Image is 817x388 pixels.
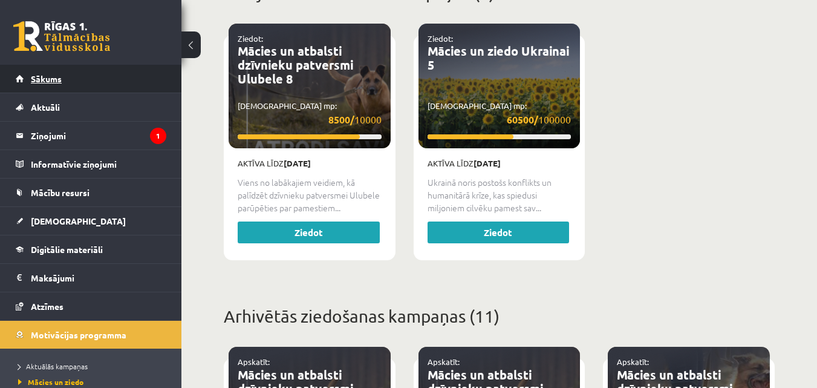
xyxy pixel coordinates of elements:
span: 10000 [328,112,382,127]
a: Mācies un atbalsti dzīvnieku patversmi Ulubele 8 [238,43,353,87]
a: Rīgas 1. Tālmācības vidusskola [13,21,110,51]
span: 100000 [507,112,571,127]
p: Viens no labākajiem veidiem, kā palīdzēt dzīvnieku patversmei Ulubele parūpēties par pamestiem... [238,176,382,214]
a: Apskatīt: [617,357,649,367]
span: Mācies un ziedo [18,377,83,387]
span: Mācību resursi [31,187,90,198]
p: Ukrainā noris postošs konflikts un humanitārā krīze, kas spiedusi miljoniem cilvēku pamest sav... [428,176,571,214]
a: Aktuālās kampaņas [18,361,169,372]
a: Aktuāli [16,93,166,121]
a: Ziedot [428,222,570,243]
a: Ziņojumi1 [16,122,166,150]
a: Mācies un ziedo Ukrainai 5 [428,43,569,73]
a: Ziedot: [238,33,263,44]
p: Arhivētās ziedošanas kampaņas (11) [224,304,775,329]
p: Aktīva līdz [238,157,382,169]
legend: Informatīvie ziņojumi [31,150,166,178]
strong: 8500/ [328,113,354,126]
strong: 60500/ [507,113,538,126]
a: Apskatīt: [428,357,460,367]
span: Sākums [31,73,62,84]
a: Maksājumi [16,264,166,292]
a: Mācību resursi [16,179,166,206]
strong: [DATE] [284,158,311,168]
a: Atzīmes [16,292,166,320]
a: Motivācijas programma [16,321,166,349]
span: Aktuāli [31,102,60,113]
legend: Maksājumi [31,264,166,292]
a: Informatīvie ziņojumi [16,150,166,178]
a: Mācies un ziedo [18,376,169,387]
p: Aktīva līdz [428,157,571,169]
span: Atzīmes [31,301,63,312]
a: Ziedot: [428,33,453,44]
a: Digitālie materiāli [16,235,166,263]
a: Sākums [16,65,166,93]
p: [DEMOGRAPHIC_DATA] mp: [428,100,571,127]
span: Aktuālās kampaņas [18,361,88,371]
span: Motivācijas programma [31,329,126,340]
a: Apskatīt: [238,357,270,367]
p: [DEMOGRAPHIC_DATA] mp: [238,100,382,127]
a: Ziedot [238,222,380,243]
span: [DEMOGRAPHIC_DATA] [31,215,126,226]
i: 1 [150,128,166,144]
a: [DEMOGRAPHIC_DATA] [16,207,166,235]
legend: Ziņojumi [31,122,166,150]
strong: [DATE] [474,158,501,168]
span: Digitālie materiāli [31,244,103,255]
